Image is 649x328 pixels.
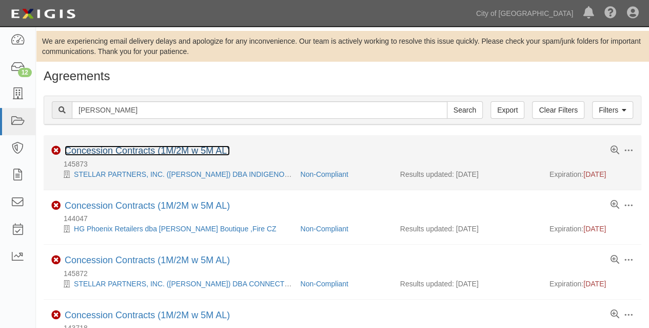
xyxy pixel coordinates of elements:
[51,169,292,179] div: STELLAR PARTNERS, INC. (AVILA) DBA INDIGENOUS - T4 RENT (LOBBY, N2, S2)
[611,146,619,155] a: View results summary
[611,256,619,265] a: View results summary
[300,225,348,233] a: Non-Compliant
[65,201,230,211] a: Concession Contracts (1M/2M w 5M AL)
[592,101,633,119] a: Filters
[44,69,641,83] h1: Agreements
[400,169,534,179] div: Results updated: [DATE]
[8,5,78,23] img: logo-5460c22ac91f19d4615b14bd174203de0afe785f0fc80cf4dbbc73dc1793850b.png
[549,169,634,179] div: Expiration:
[549,279,634,289] div: Expiration:
[51,268,641,279] div: 145872
[51,279,292,289] div: STELLAR PARTNERS, INC. (AVILA) DBA CONNECTIONS, EN ROUTE, TUMI, SONORA -T4 RENT
[65,310,230,321] div: Concession Contracts (1M/2M w 5M AL)
[65,145,230,156] a: Concession Contracts (1M/2M w 5M AL)
[65,255,230,265] a: Concession Contracts (1M/2M w 5M AL)
[65,201,230,212] div: Concession Contracts (1M/2M w 5M AL)
[18,68,32,77] div: 12
[532,101,584,119] a: Clear Filters
[447,101,483,119] input: Search
[471,3,578,24] a: City of [GEOGRAPHIC_DATA]
[51,256,61,265] i: Non-Compliant
[65,255,230,266] div: Concession Contracts (1M/2M w 5M AL)
[72,101,447,119] input: Search
[583,280,606,288] span: [DATE]
[51,224,292,234] div: HG Phoenix Retailers dba Hudson, Bunky Boutique ,Fire CZ
[65,310,230,320] a: Concession Contracts (1M/2M w 5M AL)
[36,36,649,57] div: We are experiencing email delivery delays and apologize for any inconvenience. Our team is active...
[51,201,61,210] i: Non-Compliant
[74,280,535,288] a: STELLAR PARTNERS, INC. ([PERSON_NAME]) DBA CONNECTIONS, EN ROUTE, [GEOGRAPHIC_DATA], [GEOGRAPHIC_...
[583,225,606,233] span: [DATE]
[74,170,386,178] a: STELLAR PARTNERS, INC. ([PERSON_NAME]) DBA INDIGENOUS - T4 RENT (LOBBY, N2, S2)
[611,201,619,210] a: View results summary
[51,159,641,169] div: 145873
[549,224,634,234] div: Expiration:
[65,145,230,157] div: Concession Contracts (1M/2M w 5M AL)
[400,279,534,289] div: Results updated: [DATE]
[51,311,61,320] i: Non-Compliant
[74,225,277,233] a: HG Phoenix Retailers dba [PERSON_NAME] Boutique ,Fire CZ
[51,146,61,155] i: Non-Compliant
[400,224,534,234] div: Results updated: [DATE]
[611,310,619,319] a: View results summary
[51,213,641,224] div: 144047
[604,7,617,20] i: Help Center - Complianz
[583,170,606,178] span: [DATE]
[490,101,524,119] a: Export
[300,170,348,178] a: Non-Compliant
[300,280,348,288] a: Non-Compliant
